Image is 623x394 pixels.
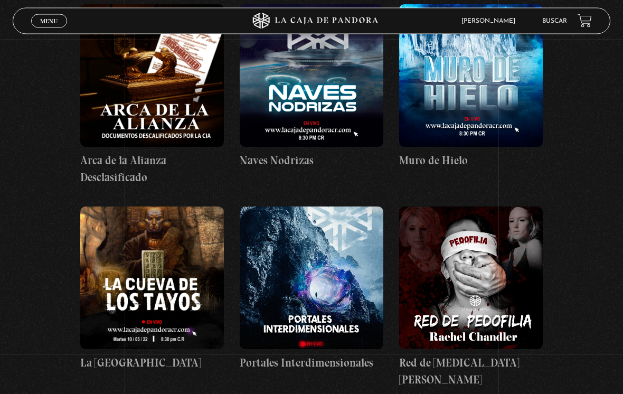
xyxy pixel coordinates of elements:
[399,5,543,170] a: Muro de Hielo
[456,18,526,24] span: [PERSON_NAME]
[37,27,62,34] span: Cerrar
[240,207,383,372] a: Portales Interdimensionales
[399,153,543,170] h4: Muro de Hielo
[40,18,58,24] span: Menu
[240,153,383,170] h4: Naves Nodrizas
[578,14,592,28] a: View your shopping cart
[80,207,224,372] a: La [GEOGRAPHIC_DATA]
[80,355,224,372] h4: La [GEOGRAPHIC_DATA]
[399,207,543,388] a: Red de [MEDICAL_DATA] [PERSON_NAME]
[80,5,224,186] a: Arca de la Alianza Desclasificado
[399,355,543,388] h4: Red de [MEDICAL_DATA] [PERSON_NAME]
[240,355,383,372] h4: Portales Interdimensionales
[542,18,567,24] a: Buscar
[80,153,224,186] h4: Arca de la Alianza Desclasificado
[240,5,383,170] a: Naves Nodrizas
